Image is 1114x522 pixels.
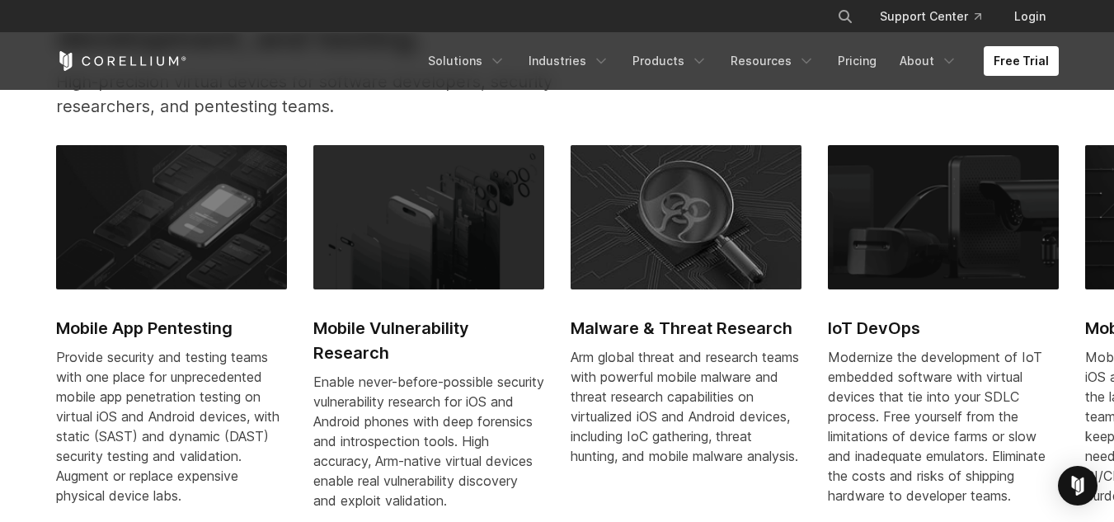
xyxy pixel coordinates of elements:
[571,145,801,485] a: Malware & Threat Research Malware & Threat Research Arm global threat and research teams with pow...
[828,145,1059,289] img: IoT DevOps
[828,46,886,76] a: Pricing
[313,372,544,510] div: Enable never-before-possible security vulnerability research for iOS and Android phones with deep...
[830,2,860,31] button: Search
[828,347,1059,506] div: Modernize the development of IoT embedded software with virtual devices that tie into your SDLC p...
[890,46,967,76] a: About
[571,145,801,289] img: Malware & Threat Research
[418,46,515,76] a: Solutions
[418,46,1059,76] div: Navigation Menu
[984,46,1059,76] a: Free Trial
[56,145,287,289] img: Mobile App Pentesting
[571,347,801,466] div: Arm global threat and research teams with powerful mobile malware and threat research capabilitie...
[56,69,618,119] p: High-precision virtual devices for software developers, security researchers, and pentesting teams.
[571,316,801,341] h2: Malware & Threat Research
[817,2,1059,31] div: Navigation Menu
[56,51,187,71] a: Corellium Home
[313,316,544,365] h2: Mobile Vulnerability Research
[1058,466,1098,506] div: Open Intercom Messenger
[519,46,619,76] a: Industries
[867,2,994,31] a: Support Center
[623,46,717,76] a: Products
[721,46,825,76] a: Resources
[313,145,544,289] img: Mobile Vulnerability Research
[56,347,287,506] div: Provide security and testing teams with one place for unprecedented mobile app penetration testin...
[56,316,287,341] h2: Mobile App Pentesting
[1001,2,1059,31] a: Login
[828,316,1059,341] h2: IoT DevOps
